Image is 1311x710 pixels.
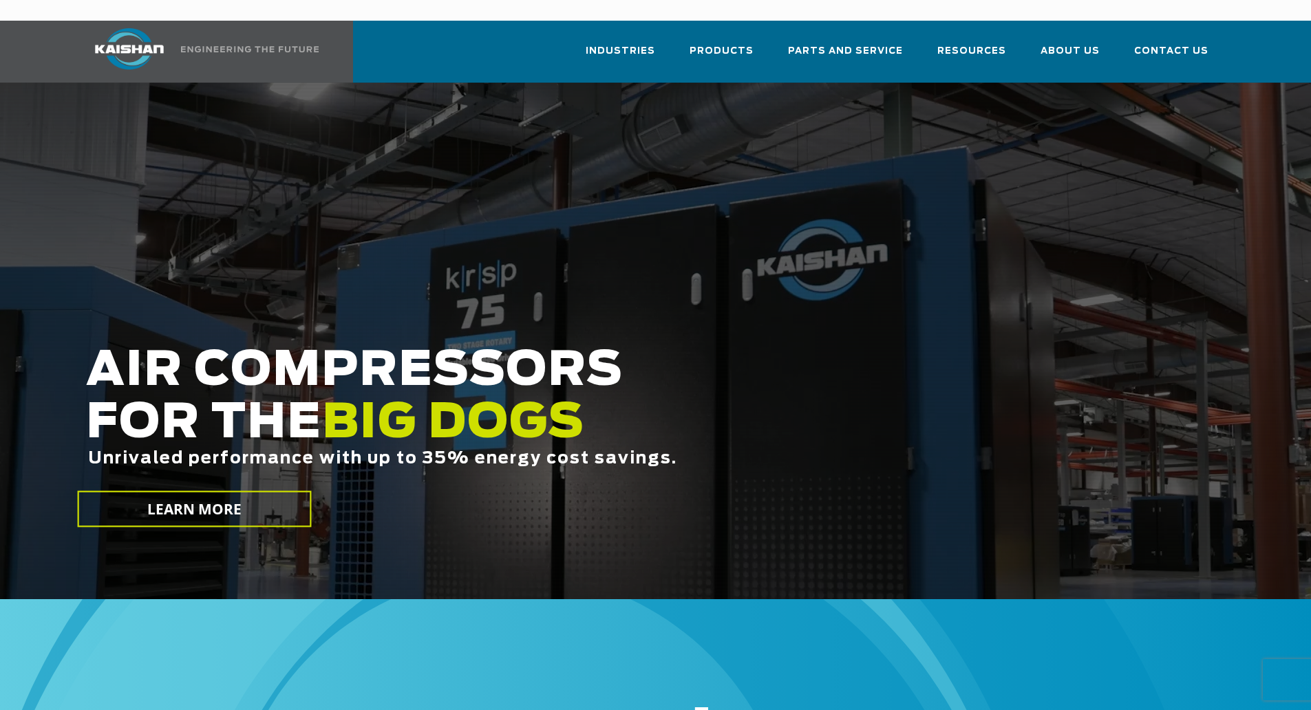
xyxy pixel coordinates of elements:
[788,33,903,80] a: Parts and Service
[78,21,321,83] a: Kaishan USA
[88,450,677,467] span: Unrivaled performance with up to 35% energy cost savings.
[586,33,655,80] a: Industries
[1134,43,1208,59] span: Contact Us
[1134,33,1208,80] a: Contact Us
[788,43,903,59] span: Parts and Service
[937,43,1006,59] span: Resources
[86,345,1033,511] h2: AIR COMPRESSORS FOR THE
[78,28,181,70] img: kaishan logo
[690,33,754,80] a: Products
[586,43,655,59] span: Industries
[1041,33,1100,80] a: About Us
[181,46,319,52] img: Engineering the future
[147,499,242,519] span: LEARN MORE
[937,33,1006,80] a: Resources
[322,400,585,447] span: BIG DOGS
[1041,43,1100,59] span: About Us
[690,43,754,59] span: Products
[77,491,311,528] a: LEARN MORE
